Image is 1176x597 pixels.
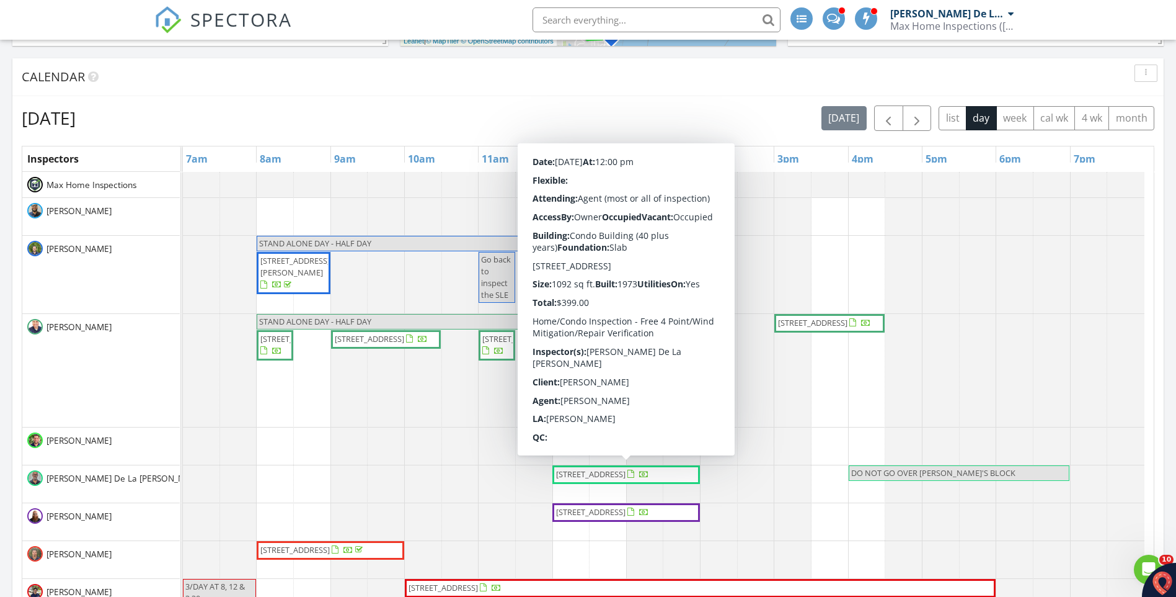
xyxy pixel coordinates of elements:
[27,319,43,334] img: 20230703_153618min_1.jpg
[553,149,586,169] a: 12pm
[556,506,626,518] span: [STREET_ADDRESS]
[1108,106,1154,130] button: month
[44,205,114,217] span: [PERSON_NAME]
[27,546,43,562] img: 20240517_115644.jpg
[27,241,43,256] img: alejandrollarena.jpg
[627,149,655,169] a: 1pm
[922,149,950,169] a: 5pm
[405,149,438,169] a: 10am
[481,254,511,301] span: Go back to inspect the SLE
[461,37,554,45] a: © OpenStreetMap contributors
[1071,149,1099,169] a: 7pm
[409,582,478,593] span: [STREET_ADDRESS]
[533,7,780,32] input: Search everything...
[482,333,552,344] span: [STREET_ADDRESS]
[611,34,619,42] div: 200 178th Dr Apt 410, Sunny Isles Beach, FL 33160
[44,472,207,485] span: [PERSON_NAME] De La [PERSON_NAME]
[903,105,932,131] button: Next day
[27,433,43,448] img: screenshot_20240521_135947.png
[44,243,114,255] span: [PERSON_NAME]
[27,203,43,218] img: img_2117minmin_2min.jpg
[44,434,114,447] span: [PERSON_NAME]
[154,6,182,34] img: The Best Home Inspection Software - Spectora
[849,149,877,169] a: 4pm
[44,179,139,191] span: Max Home Inspections
[996,149,1024,169] a: 6pm
[556,469,626,480] span: [STREET_ADDRESS]
[1134,555,1164,585] iframe: Intercom live chat
[426,37,459,45] a: © MapTiler
[890,7,1005,20] div: [PERSON_NAME] De La [PERSON_NAME]
[190,6,292,32] span: SPECTORA
[821,106,867,130] button: [DATE]
[44,548,114,560] span: [PERSON_NAME]
[556,431,626,442] span: [STREET_ADDRESS]
[260,255,330,278] span: [STREET_ADDRESS][PERSON_NAME]
[335,333,404,344] span: [STREET_ADDRESS]
[778,317,847,328] span: [STREET_ADDRESS]
[27,508,43,524] img: img_0254min.jpg
[890,20,1014,32] div: Max Home Inspections (Tri County)
[851,467,1015,478] span: DO NOT GO OVER [PERSON_NAME]'S BLOCK
[874,105,903,131] button: Previous day
[404,37,424,45] a: Leaflet
[44,321,114,333] span: [PERSON_NAME]
[22,68,85,85] span: Calendar
[27,470,43,486] img: 20230630_181745min.jpg
[1074,106,1109,130] button: 4 wk
[260,544,330,555] span: [STREET_ADDRESS]
[479,149,512,169] a: 11am
[183,149,211,169] a: 7am
[22,105,76,130] h2: [DATE]
[44,510,114,523] span: [PERSON_NAME]
[996,106,1034,130] button: week
[1033,106,1076,130] button: cal wk
[966,106,997,130] button: day
[701,149,728,169] a: 2pm
[27,177,43,192] img: screenshot_20250418_163926.png
[257,149,285,169] a: 8am
[556,201,626,212] span: [STREET_ADDRESS]
[400,36,557,47] div: |
[27,152,79,166] span: Inspectors
[1159,555,1174,565] span: 10
[259,316,371,327] span: STAND ALONE DAY - HALF DAY
[331,149,359,169] a: 9am
[609,31,614,40] i: 1
[774,149,802,169] a: 3pm
[259,238,371,249] span: STAND ALONE DAY - HALF DAY
[260,333,330,344] span: [STREET_ADDRESS]
[154,17,292,43] a: SPECTORA
[939,106,966,130] button: list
